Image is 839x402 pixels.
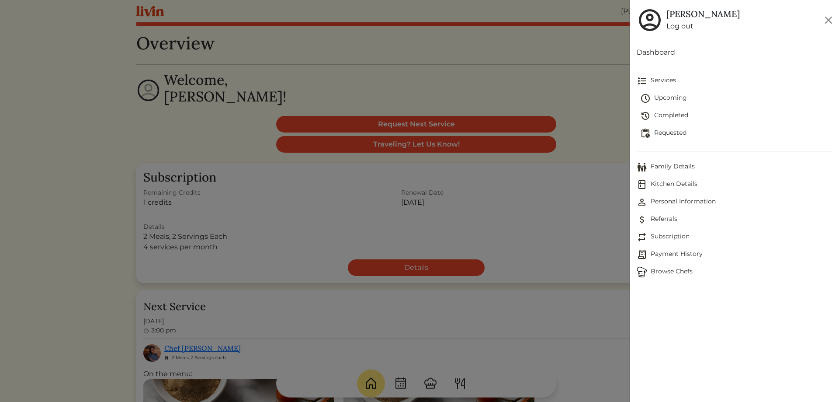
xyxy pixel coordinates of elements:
[637,211,832,228] a: ReferralsReferrals
[666,21,740,31] a: Log out
[640,111,651,121] img: history-2b446bceb7e0f53b931186bf4c1776ac458fe31ad3b688388ec82af02103cd45.svg
[640,128,651,139] img: pending_actions-fd19ce2ea80609cc4d7bbea353f93e2f363e46d0f816104e4e0650fdd7f915cf.svg
[637,76,647,86] img: format_list_bulleted-ebc7f0161ee23162107b508e562e81cd567eeab2455044221954b09d19068e74.svg
[640,93,832,104] span: Upcoming
[637,193,832,211] a: Personal InformationPersonal Information
[637,179,647,190] img: Kitchen Details
[637,267,832,277] span: Browse Chefs
[637,72,832,90] a: Services
[822,13,836,27] button: Close
[637,7,663,33] img: user_account-e6e16d2ec92f44fc35f99ef0dc9cddf60790bfa021a6ecb1c896eb5d2907b31c.svg
[637,76,832,86] span: Services
[640,125,832,142] a: Requested
[637,197,647,207] img: Personal Information
[637,249,832,260] span: Payment History
[637,246,832,263] a: Payment HistoryPayment History
[637,232,832,242] span: Subscription
[637,176,832,193] a: Kitchen DetailsKitchen Details
[637,267,647,277] img: Browse Chefs
[637,158,832,176] a: Family DetailsFamily Details
[637,214,647,225] img: Referrals
[666,9,740,19] h5: [PERSON_NAME]
[637,179,832,190] span: Kitchen Details
[637,214,832,225] span: Referrals
[637,228,832,246] a: SubscriptionSubscription
[640,107,832,125] a: Completed
[637,47,832,58] a: Dashboard
[637,197,832,207] span: Personal Information
[640,90,832,107] a: Upcoming
[637,249,647,260] img: Payment History
[640,111,832,121] span: Completed
[637,162,832,172] span: Family Details
[637,263,832,281] a: ChefsBrowse Chefs
[640,128,832,139] span: Requested
[637,162,647,172] img: Family Details
[637,232,647,242] img: Subscription
[640,93,651,104] img: schedule-fa401ccd6b27cf58db24c3bb5584b27dcd8bd24ae666a918e1c6b4ae8c451a22.svg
